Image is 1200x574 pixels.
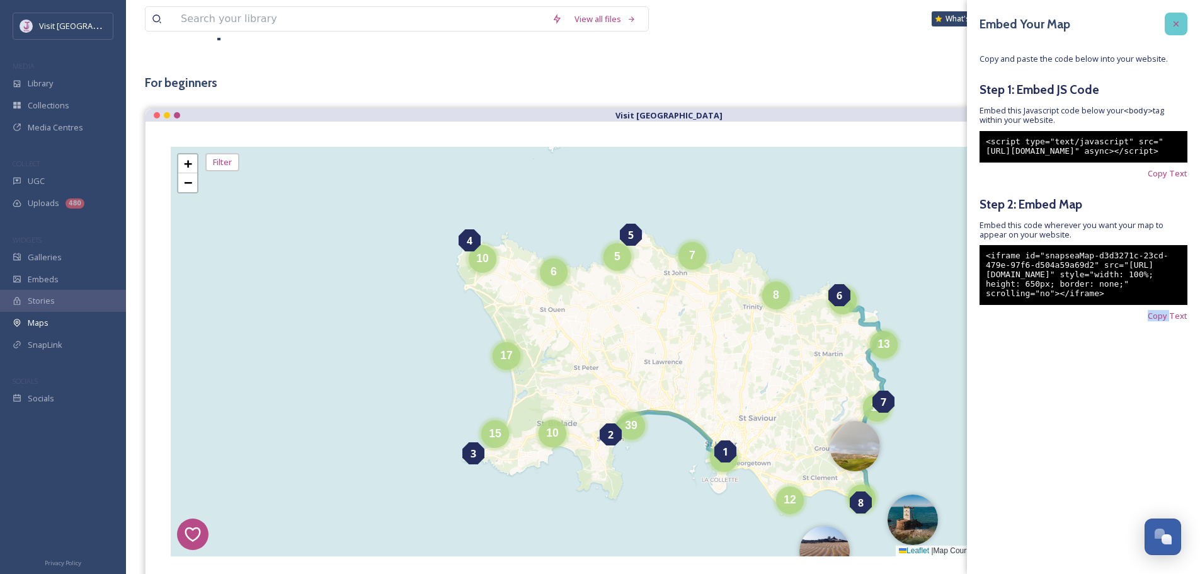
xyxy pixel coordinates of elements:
[620,224,642,246] div: 5
[28,101,69,110] span: Collections
[28,79,53,88] span: Library
[476,252,489,265] span: 10
[1145,519,1181,555] button: Open Chat
[837,288,842,303] span: 6
[28,318,49,328] span: Maps
[66,198,84,209] div: 480
[28,340,62,350] span: SnapLink
[39,20,137,32] span: Visit [GEOGRAPHIC_DATA]
[980,17,1070,31] h3: Embed Your Map
[568,8,642,30] a: View all files
[830,421,880,471] img: Marker
[489,427,501,440] span: 15
[710,444,738,472] div: 43
[551,265,557,278] span: 6
[617,412,645,440] div: 39
[459,229,481,251] div: 4
[481,420,509,448] div: 15
[500,349,513,362] span: 17
[469,245,496,273] div: 10
[184,156,192,171] span: +
[28,296,55,306] span: Stories
[877,338,890,350] span: 13
[178,173,197,192] a: Zoom out
[45,556,81,568] a: Privacy Policy
[829,287,857,314] div: 6
[980,106,1187,125] span: Embed this Javascript code below your tag within your website.
[174,7,546,31] input: Search your library
[13,159,40,168] span: COLLECT
[28,123,83,132] span: Media Centres
[28,275,59,284] span: Embeds
[28,198,59,208] span: Uploads
[932,11,995,26] a: What's New
[184,175,192,190] span: −
[870,331,898,359] div: 13
[467,233,472,248] span: 4
[980,197,1187,211] h5: Step 2: Embed Map
[45,559,81,567] span: Privacy Policy
[723,444,728,459] span: 1
[145,76,1181,89] h3: For beginners
[28,253,62,262] span: Galleries
[896,546,1155,556] div: Map Courtesy of © contributors ©
[1124,106,1153,115] span: <body>
[872,391,894,413] div: 7
[625,419,637,432] span: 39
[828,284,850,306] div: 6
[13,235,42,244] span: WIDGETS
[888,495,938,545] img: Marker
[871,401,883,413] span: 19
[980,83,1187,96] h5: Step 1: Embed JS Code
[773,289,779,301] span: 8
[980,131,1187,163] div: <script type="text/javascript" src="[URL][DOMAIN_NAME]" async></script>
[28,394,54,403] span: Socials
[980,245,1187,305] div: <iframe id="snapseaMap-d3d3271c-23cd-479e-97f6-d504a59a69d2" src="[URL][DOMAIN_NAME]" style="widt...
[493,342,520,370] div: 17
[13,376,38,386] span: SOCIALS
[899,546,929,555] a: Leaflet
[615,110,723,121] strong: Visit [GEOGRAPHIC_DATA]
[980,221,1187,239] span: Embed this code wherever you want your map to appear on your website.
[600,423,622,445] div: 2
[205,153,239,171] div: Filter
[689,249,695,261] span: 7
[28,176,45,186] span: UGC
[540,258,568,286] div: 6
[13,61,35,71] span: MEDIA
[980,54,1187,64] span: Copy and paste the code below into your website.
[931,546,933,555] span: |
[628,227,634,243] span: 5
[183,11,240,40] h1: Maps
[614,250,620,263] span: 5
[539,420,566,447] div: 10
[858,495,864,510] span: 8
[20,20,33,33] img: Events-Jersey-Logo.png
[462,442,484,464] div: 3
[1148,311,1187,321] span: Copy Text
[608,427,614,442] span: 2
[850,491,872,514] div: 8
[714,440,736,462] div: 1
[603,243,631,271] div: 5
[178,154,197,173] a: Zoom in
[471,446,476,461] span: 3
[881,394,886,410] span: 7
[863,394,891,422] div: 19
[762,282,790,309] div: 8
[848,485,876,512] div: 9
[678,242,706,270] div: 7
[546,427,559,439] span: 10
[1148,169,1187,178] span: Copy Text
[776,486,804,514] div: 12
[784,493,796,506] span: 12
